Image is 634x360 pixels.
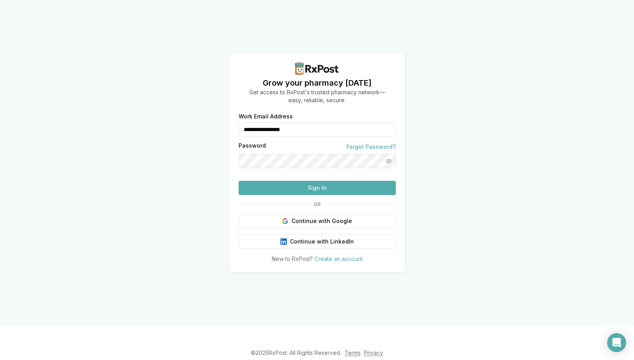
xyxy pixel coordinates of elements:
[364,349,383,356] a: Privacy
[239,181,396,195] button: Sign In
[239,114,396,119] label: Work Email Address
[249,77,385,88] h1: Grow your pharmacy [DATE]
[346,143,396,151] a: Forgot Password?
[239,214,396,228] button: Continue with Google
[239,143,266,151] label: Password
[310,201,324,208] span: OR
[344,349,361,356] a: Terms
[272,255,313,262] span: New to RxPost?
[292,62,342,75] img: RxPost Logo
[280,238,287,245] img: LinkedIn
[382,154,396,168] button: Show password
[607,333,626,352] div: Open Intercom Messenger
[314,255,363,262] a: Create an account
[282,218,288,224] img: Google
[239,234,396,249] button: Continue with LinkedIn
[249,88,385,104] p: Get access to RxPost's trusted pharmacy network— easy, reliable, secure.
